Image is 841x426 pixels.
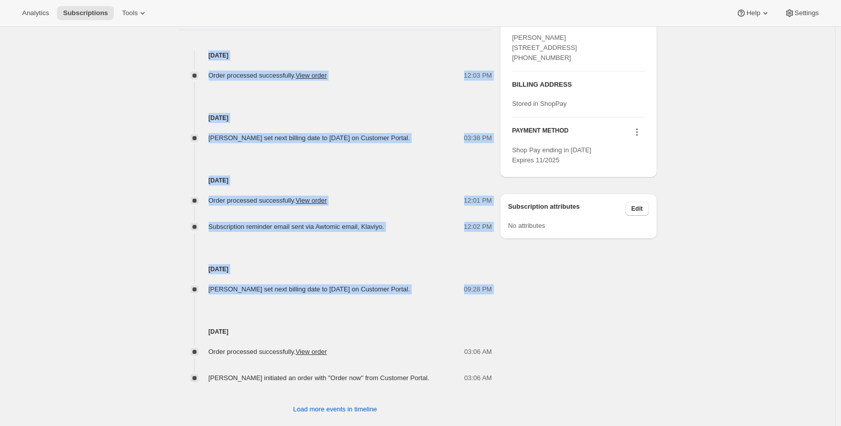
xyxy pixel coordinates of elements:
h4: [DATE] [178,113,492,123]
button: Analytics [16,6,55,20]
h3: Subscription attributes [508,202,625,216]
span: Edit [631,205,643,213]
span: Tools [122,9,138,17]
button: Edit [625,202,649,216]
span: Shop Pay ending in [DATE] Expires 11/2025 [512,146,591,164]
h4: [DATE] [178,327,492,337]
span: Stored in ShopPay [512,100,566,107]
button: Settings [779,6,825,20]
a: View order [296,348,327,355]
a: View order [296,72,327,79]
span: 03:38 PM [464,133,492,143]
h4: [DATE] [178,175,492,186]
a: View order [296,197,327,204]
h3: BILLING ADDRESS [512,80,644,90]
button: Load more events in timeline [287,401,383,417]
h3: PAYMENT METHOD [512,127,568,140]
span: Analytics [22,9,49,17]
span: 12:02 PM [464,222,492,232]
span: Order processed successfully. [209,72,327,79]
span: No attributes [508,222,545,229]
button: Subscriptions [57,6,114,20]
span: Settings [795,9,819,17]
button: Help [730,6,776,20]
button: Tools [116,6,154,20]
h4: [DATE] [178,50,492,60]
span: 12:01 PM [464,196,492,206]
h4: [DATE] [178,264,492,274]
span: Order processed successfully. [209,197,327,204]
span: Load more events in timeline [293,404,377,414]
span: Subscription reminder email sent via Awtomic email, Klaviyo. [209,223,384,230]
span: Subscriptions [63,9,108,17]
span: 03:06 AM [464,347,492,357]
span: 12:03 PM [464,71,492,81]
span: Order processed successfully. [209,348,327,355]
span: [PERSON_NAME] [STREET_ADDRESS] [PHONE_NUMBER] [512,34,577,62]
span: 09:28 PM [464,284,492,294]
span: [PERSON_NAME] initiated an order with "Order now" from Customer Portal. [209,374,429,382]
span: 03:06 AM [464,373,492,383]
span: [PERSON_NAME] set next billing date to [DATE] on Customer Portal. [209,285,410,293]
span: [PERSON_NAME] set next billing date to [DATE] on Customer Portal. [209,134,410,142]
span: Help [746,9,760,17]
